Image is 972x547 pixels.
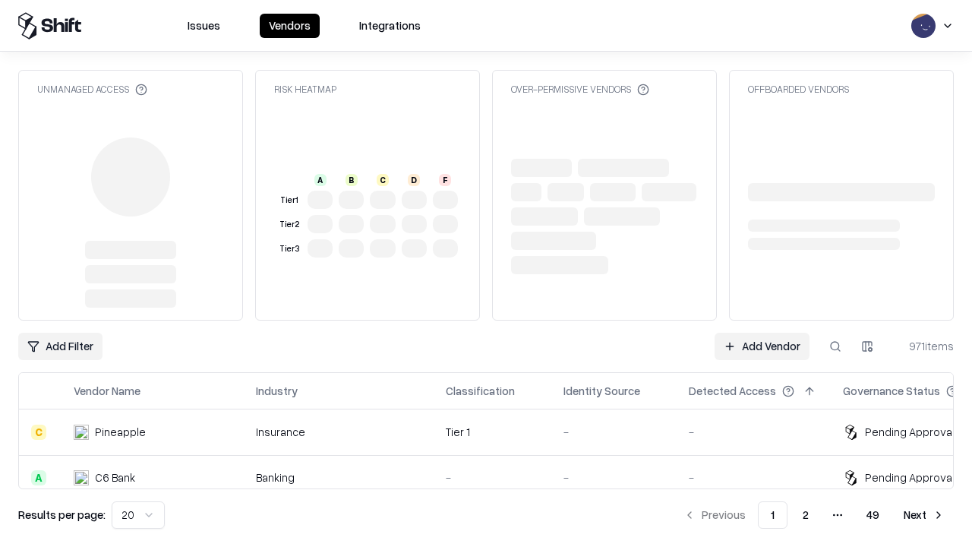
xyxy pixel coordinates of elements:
[18,333,103,360] button: Add Filter
[74,383,140,399] div: Vendor Name
[74,470,89,485] img: C6 Bank
[260,14,320,38] button: Vendors
[563,470,664,485] div: -
[95,424,146,440] div: Pineapple
[715,333,809,360] a: Add Vendor
[689,424,819,440] div: -
[865,470,955,485] div: Pending Approval
[178,14,229,38] button: Issues
[74,425,89,440] img: Pineapple
[895,501,954,529] button: Next
[748,83,849,96] div: Offboarded Vendors
[758,501,787,529] button: 1
[18,507,106,523] p: Results per page:
[37,83,147,96] div: Unmanaged Access
[277,194,301,207] div: Tier 1
[377,174,389,186] div: C
[346,174,358,186] div: B
[843,383,940,399] div: Governance Status
[854,501,892,529] button: 49
[689,383,776,399] div: Detected Access
[408,174,420,186] div: D
[674,501,954,529] nav: pagination
[95,470,135,485] div: C6 Bank
[274,83,336,96] div: Risk Heatmap
[511,83,649,96] div: Over-Permissive Vendors
[439,174,451,186] div: F
[277,242,301,255] div: Tier 3
[31,425,46,440] div: C
[563,424,664,440] div: -
[256,424,421,440] div: Insurance
[314,174,327,186] div: A
[446,383,515,399] div: Classification
[446,424,539,440] div: Tier 1
[277,218,301,231] div: Tier 2
[865,424,955,440] div: Pending Approval
[256,470,421,485] div: Banking
[446,470,539,485] div: -
[689,470,819,485] div: -
[256,383,298,399] div: Industry
[791,501,821,529] button: 2
[563,383,640,399] div: Identity Source
[31,470,46,485] div: A
[350,14,430,38] button: Integrations
[893,338,954,354] div: 971 items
